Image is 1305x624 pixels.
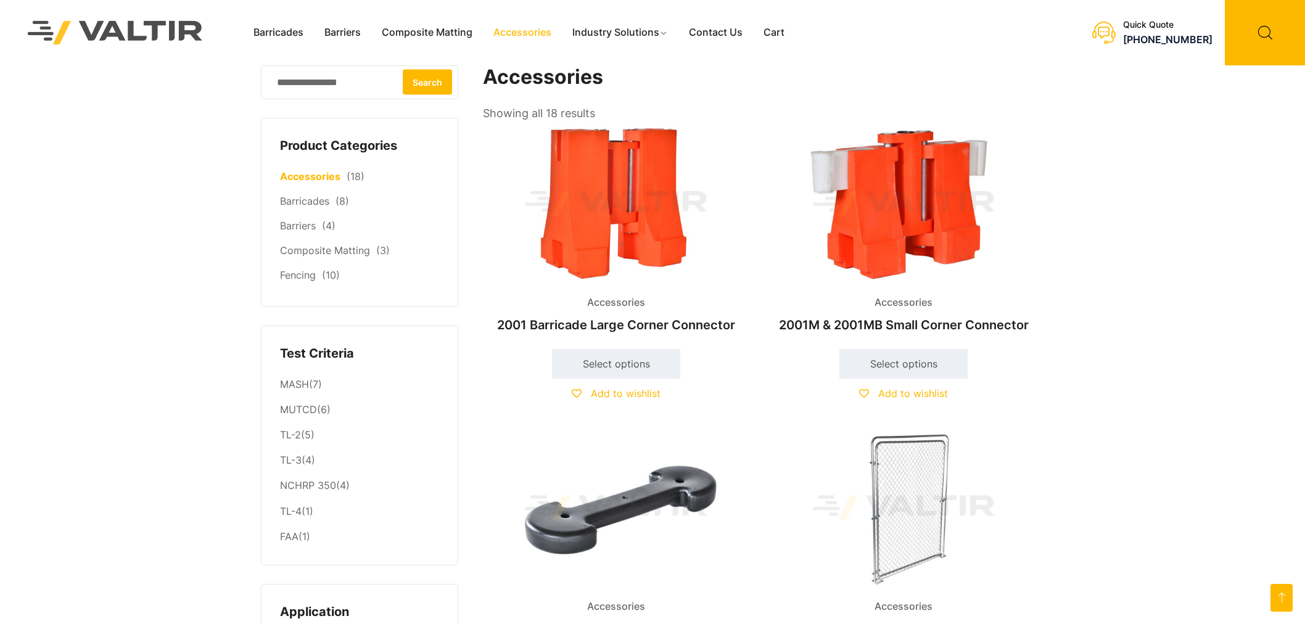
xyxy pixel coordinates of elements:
[578,597,654,616] span: Accessories
[1270,584,1293,612] a: Go to top
[280,448,439,474] li: (4)
[280,345,439,363] h4: Test Criteria
[483,103,595,124] p: Showing all 18 results
[280,195,329,207] a: Barricades
[280,423,439,448] li: (5)
[280,378,309,390] a: MASH
[770,123,1037,339] a: Accessories2001M & 2001MB Small Corner Connector
[280,505,302,517] a: TL-4
[322,269,340,281] span: (10)
[336,195,349,207] span: (8)
[371,23,483,42] a: Composite Matting
[280,454,302,466] a: TL-3
[552,349,680,379] a: Select options for “2001 Barricade Large Corner Connector”
[280,429,301,441] a: TL-2
[865,294,942,312] span: Accessories
[483,65,1038,89] h1: Accessories
[9,2,221,63] img: Valtir Rentals
[403,70,452,95] button: Search
[280,244,370,257] a: Composite Matting
[314,23,371,42] a: Barriers
[243,23,314,42] a: Barricades
[347,170,364,183] span: (18)
[280,398,439,423] li: (6)
[376,244,390,257] span: (3)
[280,403,317,416] a: MUTCD
[878,387,948,400] span: Add to wishlist
[483,23,562,42] a: Accessories
[280,170,340,183] a: Accessories
[839,349,968,379] a: Select options for “2001M & 2001MB Small Corner Connector”
[280,220,316,232] a: Barriers
[280,530,298,543] a: FAA
[280,137,439,155] h4: Product Categories
[1123,20,1212,30] div: Quick Quote
[562,23,678,42] a: Industry Solutions
[578,294,654,312] span: Accessories
[322,220,336,232] span: (4)
[280,372,439,397] li: (7)
[859,387,948,400] a: Add to wishlist
[591,387,661,400] span: Add to wishlist
[280,269,316,281] a: Fencing
[280,479,336,491] a: NCHRP 350
[483,123,749,339] a: Accessories2001 Barricade Large Corner Connector
[770,311,1037,339] h2: 2001M & 2001MB Small Corner Connector
[572,387,661,400] a: Add to wishlist
[280,499,439,524] li: (1)
[280,524,439,546] li: (1)
[1123,33,1212,46] a: [PHONE_NUMBER]
[678,23,753,42] a: Contact Us
[483,311,749,339] h2: 2001 Barricade Large Corner Connector
[865,597,942,616] span: Accessories
[280,603,439,622] h4: Application
[280,474,439,499] li: (4)
[753,23,795,42] a: Cart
